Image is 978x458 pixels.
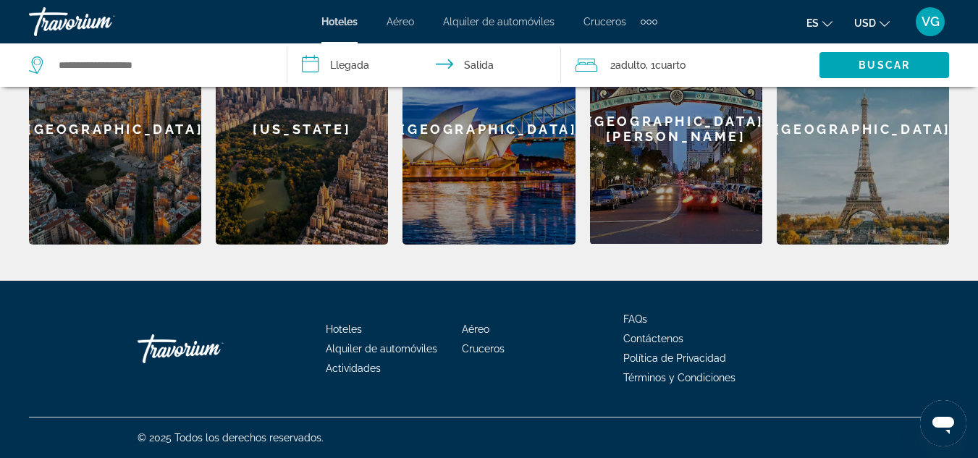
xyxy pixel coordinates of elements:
a: Términos y Condiciones [623,372,735,383]
button: User Menu [911,7,949,37]
button: Buscar [819,52,949,78]
a: Política de Privacidad [623,352,726,364]
span: , 1 [646,55,686,75]
a: [GEOGRAPHIC_DATA] [777,13,949,245]
button: Travelers: 2 adults, 0 children [561,43,819,87]
a: Hoteles [321,16,358,27]
a: Cruceros [583,16,626,27]
span: Adulto [615,59,646,71]
a: Actividades [326,362,381,374]
iframe: Botón para iniciar la ventana de mensajería [920,400,966,446]
span: Cuarto [655,59,686,71]
button: Change currency [854,12,890,33]
a: Contáctenos [623,333,683,344]
a: Alquiler de automóviles [326,343,437,355]
span: 2 [610,55,646,75]
span: VG [922,14,940,29]
button: Extra navigation items [641,10,657,33]
a: Alquiler de automóviles [443,16,555,27]
span: Buscar [859,59,910,71]
span: es [806,17,819,29]
a: Cruceros [462,343,505,355]
a: Travorium [29,3,174,41]
span: USD [854,17,876,29]
a: Aéreo [462,323,489,335]
a: [GEOGRAPHIC_DATA][PERSON_NAME] [590,13,762,245]
a: Aéreo [387,16,414,27]
a: FAQs [623,313,647,325]
button: Check in and out dates [287,43,560,87]
a: [GEOGRAPHIC_DATA] [29,13,201,245]
a: [GEOGRAPHIC_DATA] [402,13,575,245]
span: © 2025 Todos los derechos reservados. [138,432,324,444]
button: Change language [806,12,832,33]
a: [US_STATE] [216,13,388,245]
a: Hoteles [326,323,362,335]
a: Travorium [138,327,282,370]
div: [GEOGRAPHIC_DATA][PERSON_NAME] [590,13,762,244]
